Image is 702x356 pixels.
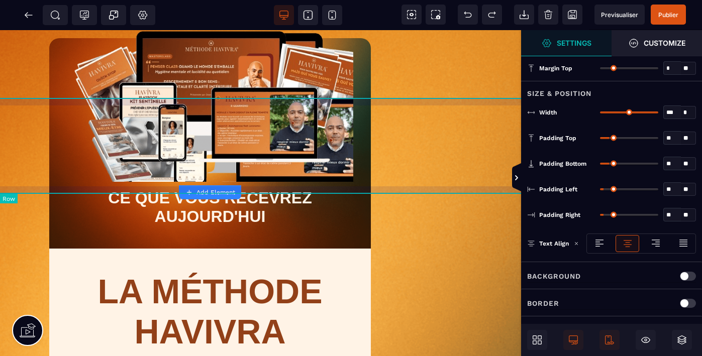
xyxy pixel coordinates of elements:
[521,81,702,99] div: Size & Position
[574,241,579,246] img: loading
[539,64,572,72] span: Margin Top
[179,185,241,199] button: Add Element
[50,10,60,20] span: SEO
[109,10,119,20] span: Popup
[539,108,557,116] span: Width
[539,211,580,219] span: Padding Right
[599,330,620,350] span: Mobile Only
[521,30,612,56] span: Settings
[527,239,569,249] p: Text Align
[67,236,353,326] h1: LA MÉTHODE HAVIVRA
[79,10,89,20] span: Tracking
[594,5,645,25] span: Preview
[138,10,148,20] span: Setting Body
[636,330,656,350] span: Hide/Show Block
[612,30,702,56] span: Open Style Manager
[527,270,581,282] p: Background
[563,330,583,350] span: Desktop Only
[644,39,685,47] strong: Customize
[196,189,235,196] strong: Add Element
[539,185,577,193] span: Padding Left
[402,5,422,25] span: View components
[527,297,559,309] p: Border
[539,160,586,168] span: Padding Bottom
[539,134,576,142] span: Padding Top
[426,5,446,25] span: Screenshot
[658,11,678,19] span: Publier
[527,330,547,350] span: Open Blocks
[672,330,692,350] span: Open Layers
[601,11,638,19] span: Previsualiser
[67,154,353,201] h1: CE QUE VOUS RECEVREZ AUJOURD'HUI
[557,39,591,47] strong: Settings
